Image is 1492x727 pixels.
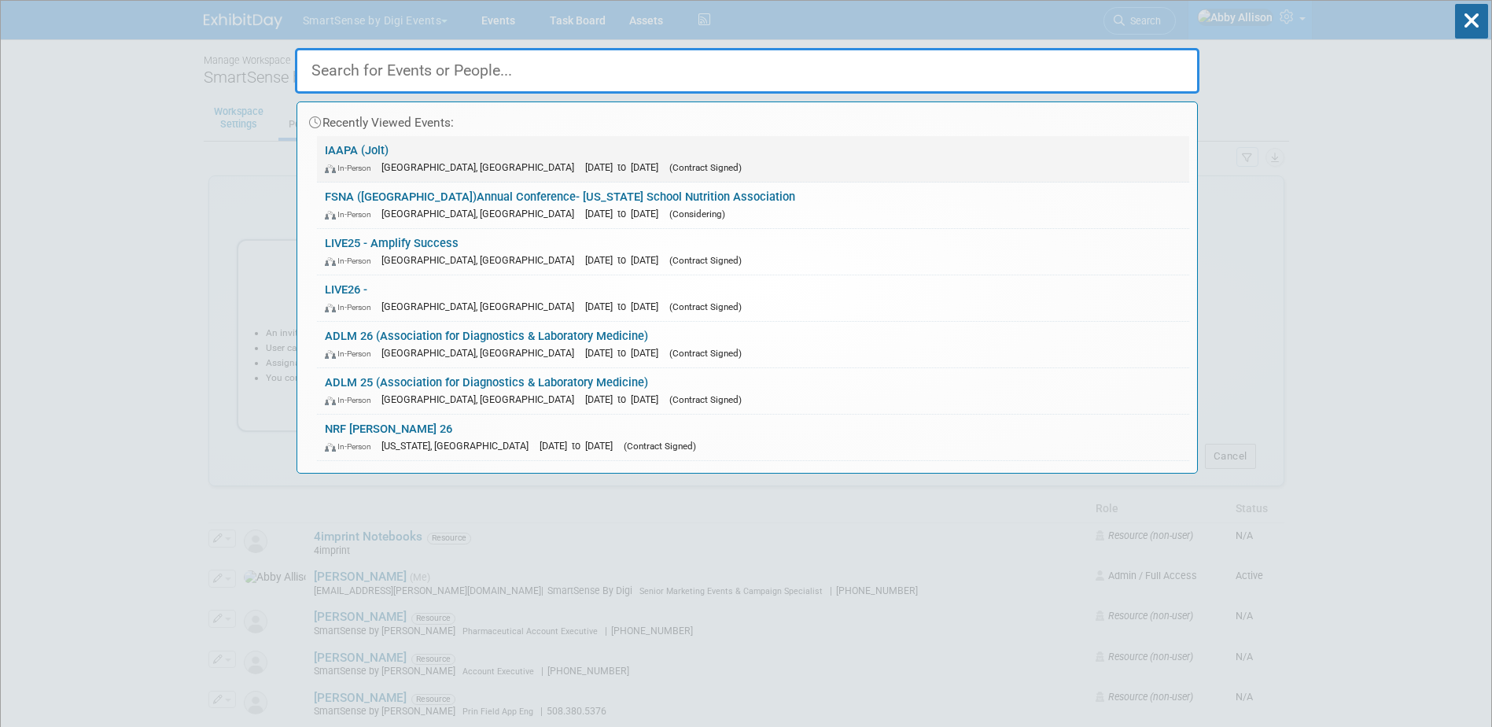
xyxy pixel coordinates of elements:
[669,301,742,312] span: (Contract Signed)
[381,393,582,405] span: [GEOGRAPHIC_DATA], [GEOGRAPHIC_DATA]
[317,368,1189,414] a: ADLM 25 (Association for Diagnostics & Laboratory Medicine) In-Person [GEOGRAPHIC_DATA], [GEOGRAP...
[540,440,621,452] span: [DATE] to [DATE]
[669,209,725,220] span: (Considering)
[325,302,378,312] span: In-Person
[325,349,378,359] span: In-Person
[381,254,582,266] span: [GEOGRAPHIC_DATA], [GEOGRAPHIC_DATA]
[295,48,1199,94] input: Search for Events or People...
[585,301,666,312] span: [DATE] to [DATE]
[325,163,378,173] span: In-Person
[669,394,742,405] span: (Contract Signed)
[381,208,582,220] span: [GEOGRAPHIC_DATA], [GEOGRAPHIC_DATA]
[317,136,1189,182] a: IAAPA (Jolt) In-Person [GEOGRAPHIC_DATA], [GEOGRAPHIC_DATA] [DATE] to [DATE] (Contract Signed)
[381,161,582,173] span: [GEOGRAPHIC_DATA], [GEOGRAPHIC_DATA]
[317,415,1189,460] a: NRF [PERSON_NAME] 26 In-Person [US_STATE], [GEOGRAPHIC_DATA] [DATE] to [DATE] (Contract Signed)
[305,102,1189,136] div: Recently Viewed Events:
[325,256,378,266] span: In-Person
[624,441,696,452] span: (Contract Signed)
[669,255,742,266] span: (Contract Signed)
[325,395,378,405] span: In-Person
[585,254,666,266] span: [DATE] to [DATE]
[317,183,1189,228] a: FSNA ([GEOGRAPHIC_DATA])Annual Conference- [US_STATE] School Nutrition Association In-Person [GEO...
[669,348,742,359] span: (Contract Signed)
[585,208,666,220] span: [DATE] to [DATE]
[381,440,536,452] span: [US_STATE], [GEOGRAPHIC_DATA]
[381,301,582,312] span: [GEOGRAPHIC_DATA], [GEOGRAPHIC_DATA]
[381,347,582,359] span: [GEOGRAPHIC_DATA], [GEOGRAPHIC_DATA]
[585,393,666,405] span: [DATE] to [DATE]
[317,229,1189,275] a: LIVE25 - Amplify Success In-Person [GEOGRAPHIC_DATA], [GEOGRAPHIC_DATA] [DATE] to [DATE] (Contrac...
[325,209,378,220] span: In-Person
[325,441,378,452] span: In-Person
[317,322,1189,367] a: ADLM 26 (Association for Diagnostics & Laboratory Medicine) In-Person [GEOGRAPHIC_DATA], [GEOGRAP...
[317,275,1189,321] a: LIVE26 - In-Person [GEOGRAPHIC_DATA], [GEOGRAPHIC_DATA] [DATE] to [DATE] (Contract Signed)
[585,347,666,359] span: [DATE] to [DATE]
[585,161,666,173] span: [DATE] to [DATE]
[669,162,742,173] span: (Contract Signed)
